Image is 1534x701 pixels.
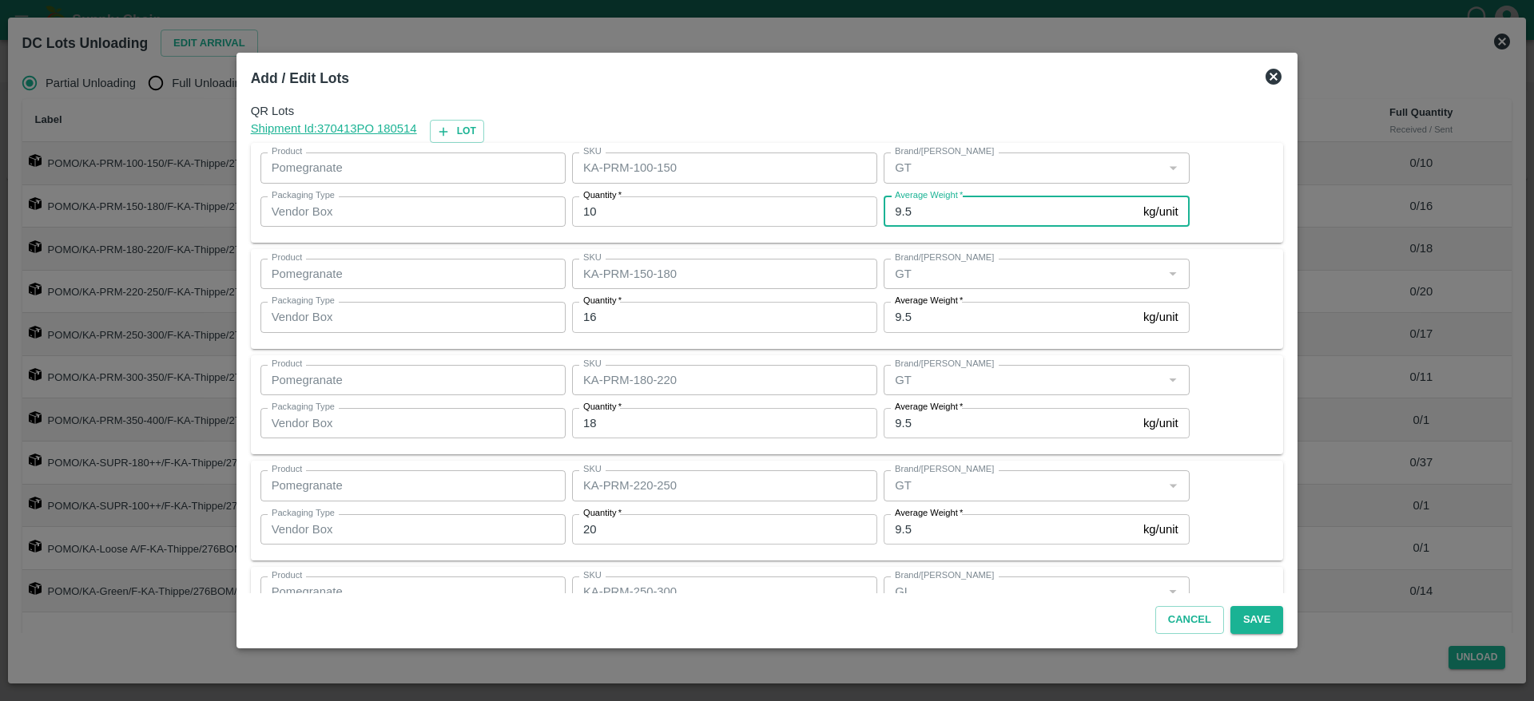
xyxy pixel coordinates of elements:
label: Product [272,463,302,476]
input: Create Brand/Marka [888,263,1158,284]
label: SKU [583,358,602,370]
p: kg/unit [1143,203,1178,220]
label: SKU [583,145,602,158]
b: Add / Edit Lots [251,70,349,86]
label: Product [272,358,302,370]
label: Quantity [583,295,622,307]
label: SKU [583,251,602,264]
p: kg/unit [1143,414,1178,432]
label: Product [272,145,302,158]
input: Create Brand/Marka [888,157,1158,178]
label: SKU [583,569,602,582]
span: QR Lots [251,102,1284,120]
p: kg/unit [1143,521,1178,538]
label: Brand/[PERSON_NAME] [895,569,994,582]
input: Create Brand/Marka [888,370,1158,390]
label: Packaging Type [272,401,335,414]
label: Product [272,569,302,582]
label: Quantity [583,189,622,202]
label: Quantity [583,401,622,414]
label: Packaging Type [272,507,335,520]
label: Brand/[PERSON_NAME] [895,145,994,158]
label: Average Weight [895,507,963,520]
label: SKU [583,463,602,476]
label: Brand/[PERSON_NAME] [895,358,994,370]
label: Packaging Type [272,189,335,202]
a: Shipment Id:370413PO 180514 [251,120,417,143]
label: Average Weight [895,295,963,307]
label: Quantity [583,507,622,520]
input: Create Brand/Marka [888,581,1158,602]
label: Product [272,251,302,264]
button: Save [1230,606,1283,634]
button: Cancel [1155,606,1224,634]
p: kg/unit [1143,308,1178,326]
label: Packaging Type [272,295,335,307]
input: Create Brand/Marka [888,475,1158,496]
label: Average Weight [895,189,963,202]
label: Average Weight [895,401,963,414]
label: Brand/[PERSON_NAME] [895,463,994,476]
button: Lot [430,120,484,143]
label: Brand/[PERSON_NAME] [895,251,994,264]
